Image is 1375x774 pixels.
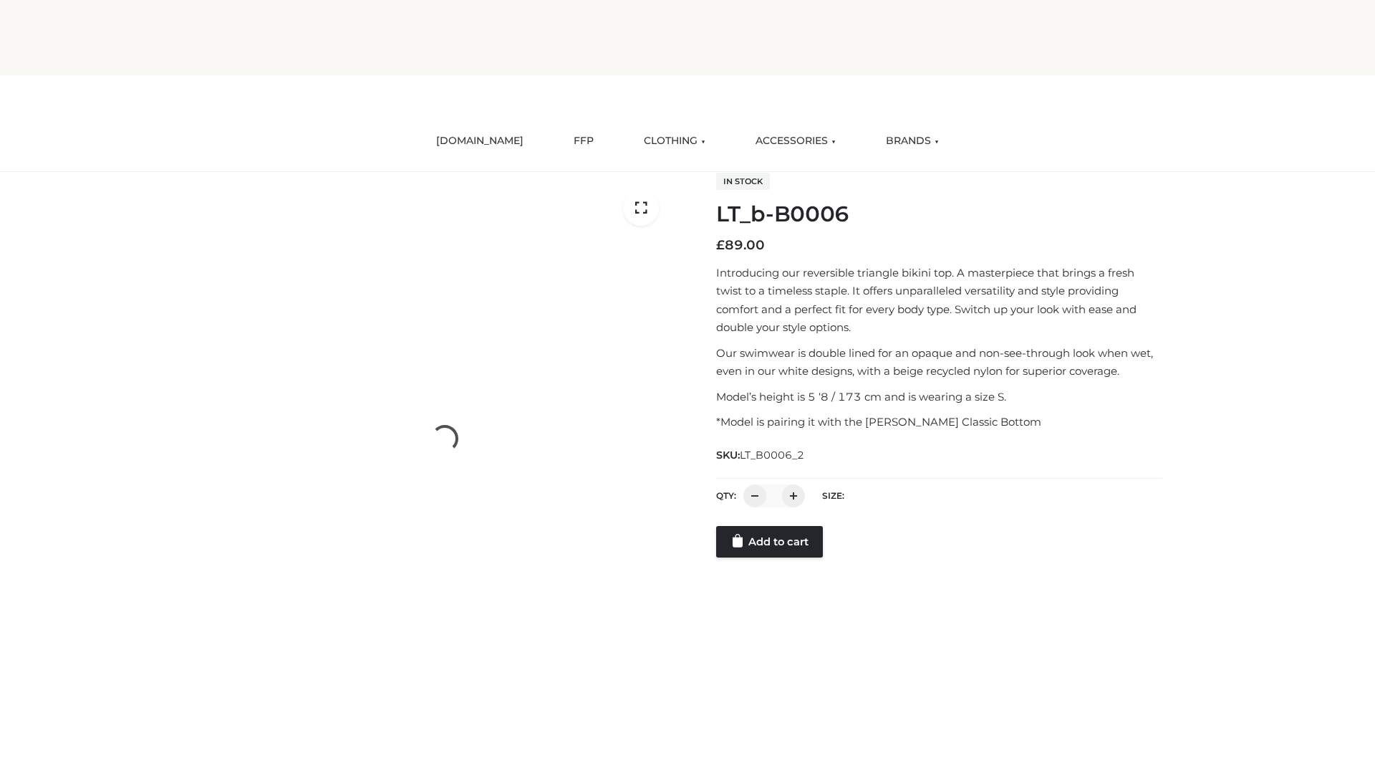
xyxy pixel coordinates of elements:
a: FFP [563,125,604,157]
bdi: 89.00 [716,237,765,253]
p: Model’s height is 5 ‘8 / 173 cm and is wearing a size S. [716,388,1162,406]
label: Size: [822,490,844,501]
p: *Model is pairing it with the [PERSON_NAME] Classic Bottom [716,413,1162,431]
span: In stock [716,173,770,190]
span: £ [716,237,725,253]
a: CLOTHING [633,125,716,157]
h1: LT_b-B0006 [716,201,1162,227]
p: Our swimwear is double lined for an opaque and non-see-through look when wet, even in our white d... [716,344,1162,381]
span: SKU: [716,446,806,464]
a: BRANDS [875,125,950,157]
a: [DOMAIN_NAME] [425,125,534,157]
a: Add to cart [716,526,823,558]
p: Introducing our reversible triangle bikini top. A masterpiece that brings a fresh twist to a time... [716,264,1162,337]
label: QTY: [716,490,736,501]
span: LT_B0006_2 [740,449,804,462]
a: ACCESSORIES [745,125,846,157]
